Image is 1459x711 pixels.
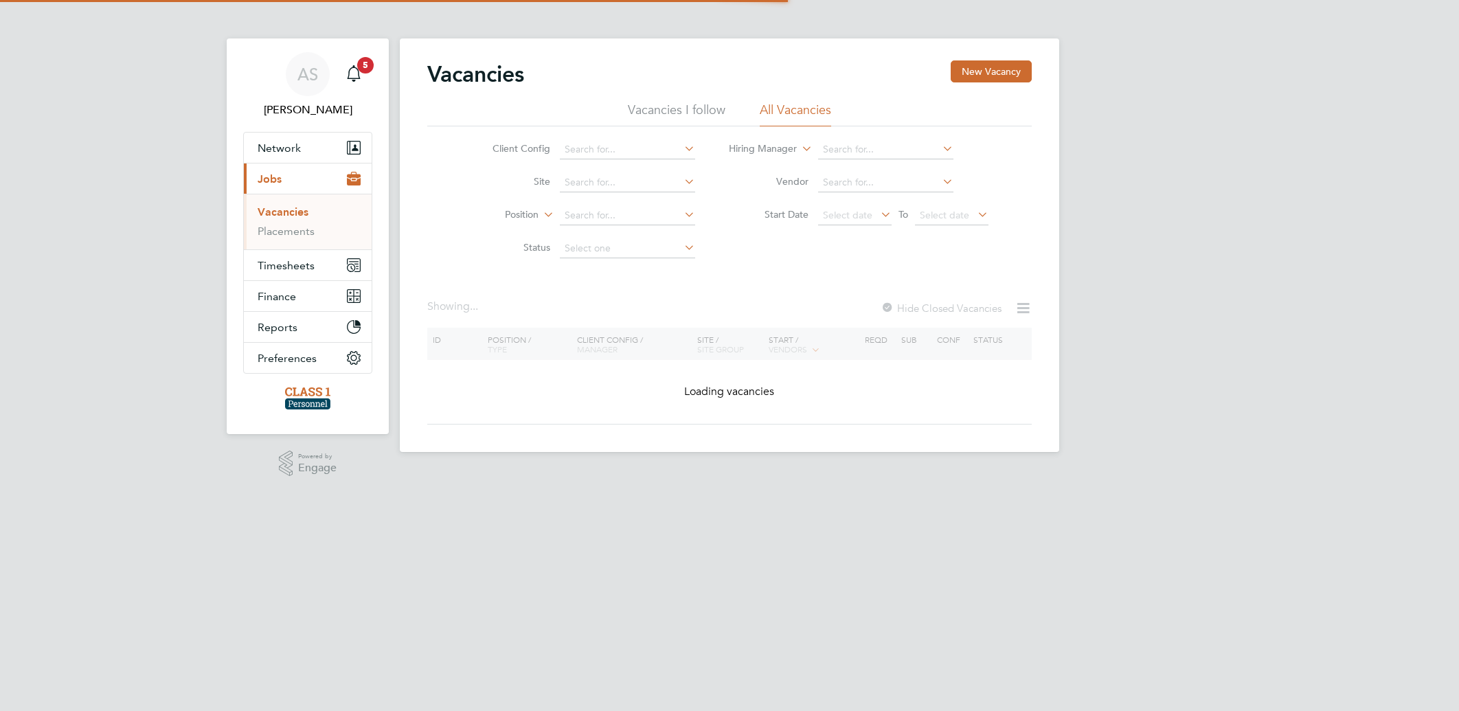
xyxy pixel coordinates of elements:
a: 5 [340,52,367,96]
span: Reports [258,321,297,334]
label: Hiring Manager [718,142,797,156]
a: AS[PERSON_NAME] [243,52,372,118]
label: Position [460,208,539,222]
input: Search for... [818,173,953,192]
button: Network [244,133,372,163]
nav: Main navigation [227,38,389,434]
button: Jobs [244,163,372,194]
h2: Vacancies [427,60,524,88]
label: Site [471,175,550,188]
label: Vendor [729,175,808,188]
span: Select date [823,209,872,221]
span: To [894,205,912,223]
span: AS [297,65,318,83]
label: Start Date [729,208,808,221]
a: Go to home page [243,387,372,409]
button: New Vacancy [951,60,1032,82]
input: Search for... [560,173,695,192]
input: Search for... [560,140,695,159]
li: Vacancies I follow [628,102,725,126]
button: Reports [244,312,372,342]
span: ... [470,300,478,313]
span: Preferences [258,352,317,365]
span: Timesheets [258,259,315,272]
span: Engage [298,462,337,474]
a: Placements [258,225,315,238]
div: Showing [427,300,481,314]
input: Search for... [560,206,695,225]
span: Network [258,142,301,155]
li: All Vacancies [760,102,831,126]
input: Search for... [818,140,953,159]
button: Preferences [244,343,372,373]
span: Angela Sabaroche [243,102,372,118]
span: Finance [258,290,296,303]
a: Powered byEngage [279,451,337,477]
label: Status [471,241,550,253]
button: Timesheets [244,250,372,280]
label: Client Config [471,142,550,155]
label: Hide Closed Vacancies [881,302,1002,315]
img: class1personnel-logo-retina.png [285,387,331,409]
button: Finance [244,281,372,311]
span: 5 [357,57,374,74]
span: Select date [920,209,969,221]
span: Powered by [298,451,337,462]
input: Select one [560,239,695,258]
div: Jobs [244,194,372,249]
a: Vacancies [258,205,308,218]
span: Jobs [258,172,282,185]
